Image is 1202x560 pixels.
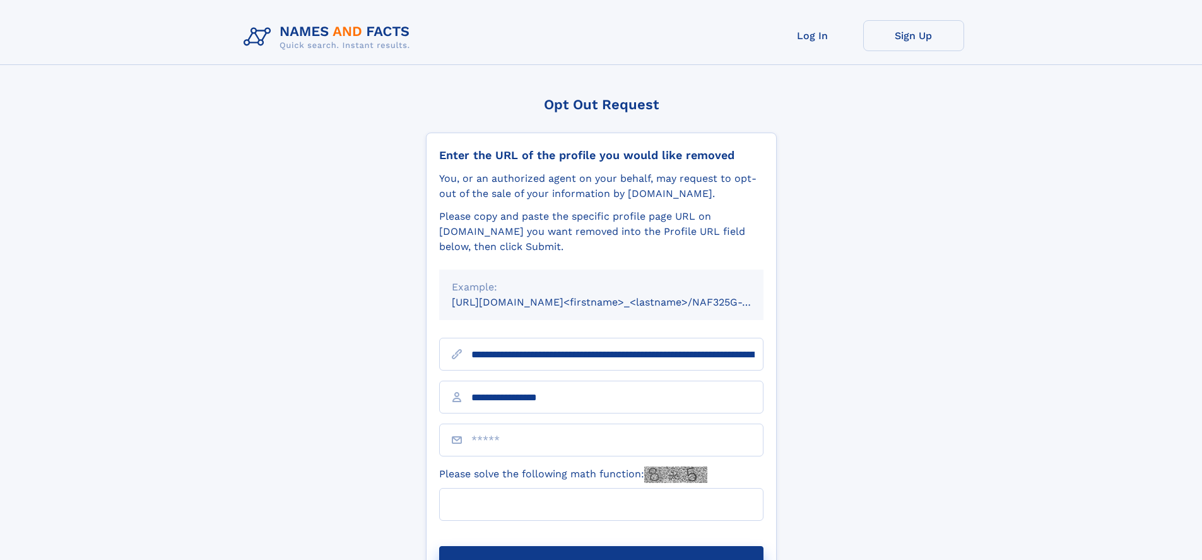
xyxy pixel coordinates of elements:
div: Please copy and paste the specific profile page URL on [DOMAIN_NAME] you want removed into the Pr... [439,209,763,254]
div: You, or an authorized agent on your behalf, may request to opt-out of the sale of your informatio... [439,171,763,201]
img: Logo Names and Facts [239,20,420,54]
div: Enter the URL of the profile you would like removed [439,148,763,162]
a: Log In [762,20,863,51]
small: [URL][DOMAIN_NAME]<firstname>_<lastname>/NAF325G-xxxxxxxx [452,296,787,308]
label: Please solve the following math function: [439,467,707,483]
div: Example: [452,280,751,295]
a: Sign Up [863,20,964,51]
div: Opt Out Request [426,97,777,112]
